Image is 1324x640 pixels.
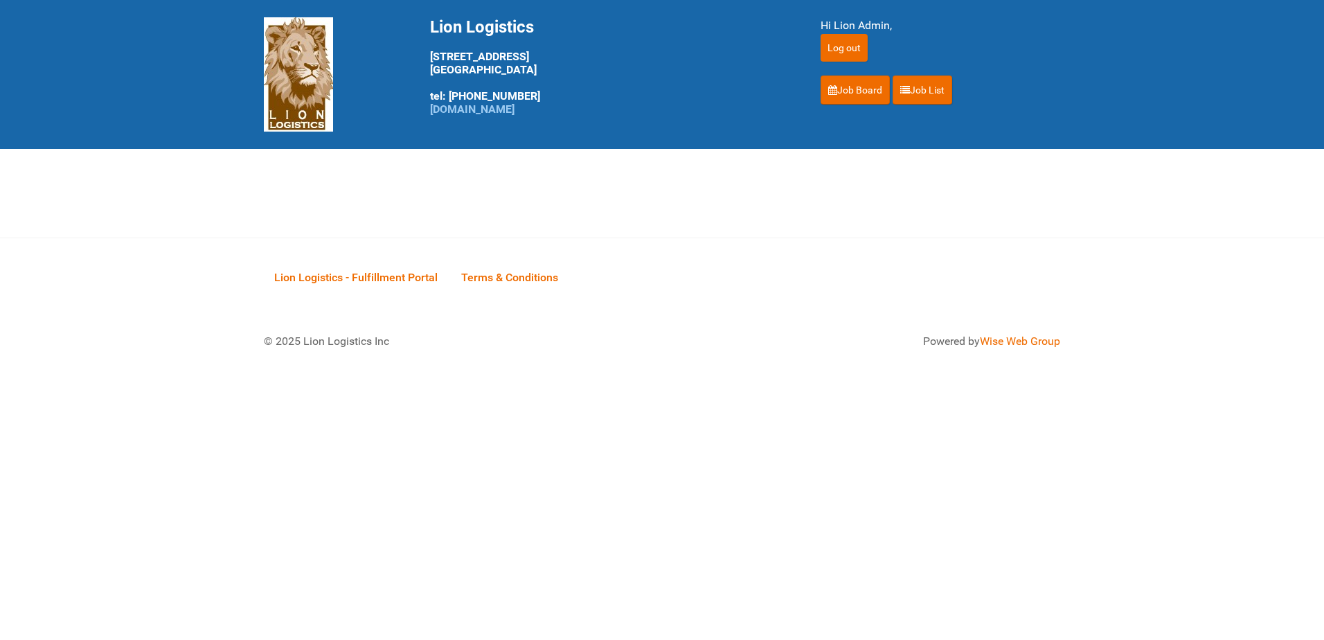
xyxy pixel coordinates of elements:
div: Powered by [679,333,1060,350]
a: Lion Logistics [264,67,333,80]
input: Log out [821,34,868,62]
img: Lion Logistics [264,17,333,132]
div: [STREET_ADDRESS] [GEOGRAPHIC_DATA] tel: [PHONE_NUMBER] [430,17,786,116]
a: [DOMAIN_NAME] [430,103,515,116]
span: Lion Logistics - Fulfillment Portal [274,271,438,284]
a: Job Board [821,75,890,105]
a: Wise Web Group [980,335,1060,348]
a: Job List [893,75,952,105]
a: Terms & Conditions [451,256,569,299]
div: Hi Lion Admin, [821,17,1060,34]
a: Lion Logistics - Fulfillment Portal [264,256,448,299]
span: Lion Logistics [430,17,534,37]
div: © 2025 Lion Logistics Inc [253,323,655,360]
span: Terms & Conditions [461,271,558,284]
